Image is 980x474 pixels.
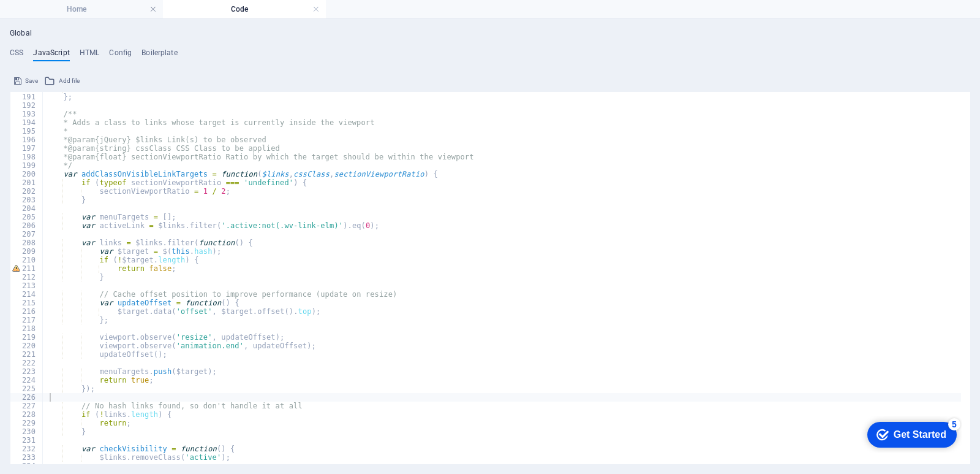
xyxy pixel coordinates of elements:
h4: JavaScript [33,48,69,62]
div: 201 [10,178,43,187]
div: 5 [91,2,103,15]
button: Save [12,74,40,88]
div: 233 [10,453,43,462]
div: 194 [10,118,43,127]
div: 217 [10,316,43,324]
span: Add file [59,74,80,88]
div: 207 [10,230,43,239]
div: 197 [10,144,43,153]
h4: Boilerplate [141,48,178,62]
div: 230 [10,427,43,436]
h4: Config [109,48,132,62]
div: 220 [10,342,43,350]
div: 203 [10,196,43,204]
div: 212 [10,273,43,281]
div: 214 [10,290,43,299]
div: 198 [10,153,43,161]
div: 218 [10,324,43,333]
div: 232 [10,445,43,453]
div: 228 [10,410,43,419]
div: 193 [10,110,43,118]
div: 206 [10,221,43,230]
div: Get Started [36,13,89,25]
div: 234 [10,462,43,470]
div: 211 [10,264,43,273]
h4: CSS [10,48,23,62]
div: 192 [10,101,43,110]
div: 223 [10,367,43,376]
div: 227 [10,402,43,410]
div: 205 [10,213,43,221]
button: Add file [42,74,81,88]
div: 209 [10,247,43,256]
div: 216 [10,307,43,316]
div: 202 [10,187,43,196]
h4: Code [163,2,326,16]
div: 199 [10,161,43,170]
div: 210 [10,256,43,264]
div: 226 [10,393,43,402]
span: Save [25,74,38,88]
div: 221 [10,350,43,359]
div: 213 [10,281,43,290]
div: 219 [10,333,43,342]
h4: HTML [80,48,100,62]
div: 200 [10,170,43,178]
div: 229 [10,419,43,427]
h4: Global [10,29,32,39]
div: 208 [10,239,43,247]
div: 195 [10,127,43,136]
div: 204 [10,204,43,213]
div: 225 [10,384,43,393]
div: Get Started 5 items remaining, 0% complete [10,6,99,32]
div: 196 [10,136,43,144]
div: 222 [10,359,43,367]
div: 224 [10,376,43,384]
div: 191 [10,93,43,101]
div: 215 [10,299,43,307]
div: 231 [10,436,43,445]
